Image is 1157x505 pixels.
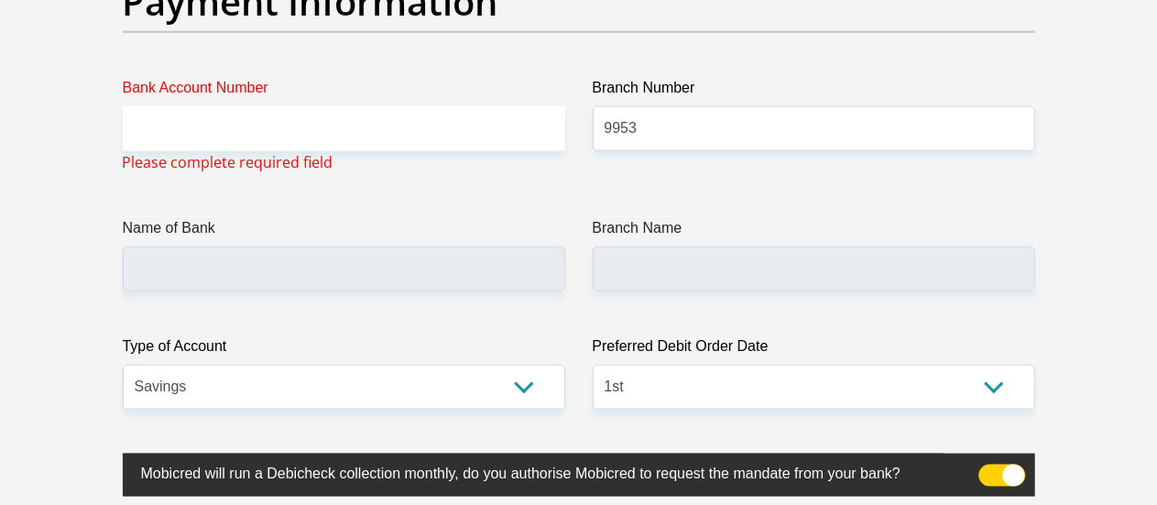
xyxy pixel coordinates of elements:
[123,335,565,365] label: Type of Account
[123,247,565,291] input: Name of Bank
[123,77,565,106] label: Bank Account Number
[123,217,565,247] label: Name of Bank
[593,335,1035,365] label: Preferred Debit Order Date
[593,77,1035,106] label: Branch Number
[123,106,565,151] input: Bank Account Number
[123,454,944,489] label: Mobicred will run a Debicheck collection monthly, do you authorise Mobicred to request the mandat...
[593,247,1035,291] input: Branch Name
[593,106,1035,151] input: Branch Number
[593,217,1035,247] label: Branch Name
[123,151,333,173] span: Please complete required field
